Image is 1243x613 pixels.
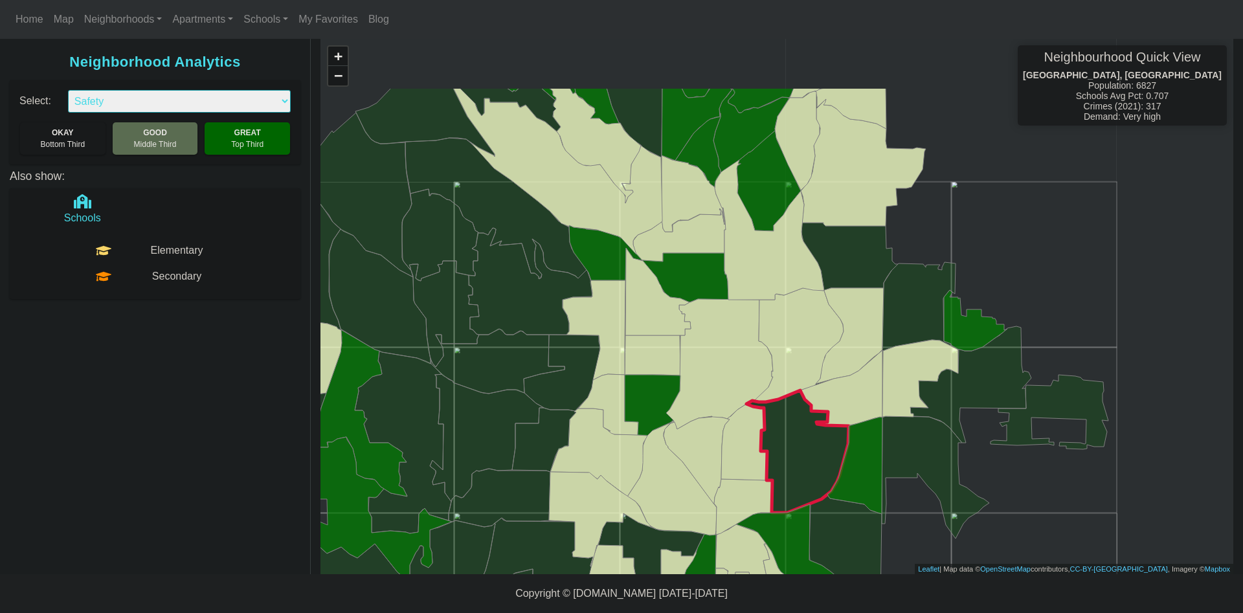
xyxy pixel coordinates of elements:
[52,128,74,137] b: OKAY
[10,80,58,113] div: Select:
[111,269,242,284] div: Secondary
[1205,565,1230,573] a: Mapbox
[172,14,225,25] span: Apartments
[980,565,1031,573] a: OpenStreetMap
[1018,45,1227,126] div: Population: 6827 Schools Avg Pct: 0.707 Crimes (2021): 317 Demand: Very high
[298,14,358,25] span: My Favorites
[328,66,348,85] a: Zoom out
[84,14,155,25] span: Neighborhoods
[49,6,79,32] a: Map
[368,14,389,25] span: Blog
[262,574,981,613] p: Copyright © [DOMAIN_NAME] [DATE]-[DATE]
[915,564,1233,575] div: | Map data © contributors, , Imagery ©
[1069,565,1167,573] a: CC-BY-[GEOGRAPHIC_DATA]
[1023,70,1222,80] b: [GEOGRAPHIC_DATA], [GEOGRAPHIC_DATA]
[363,6,394,32] a: Blog
[231,140,263,149] span: Top Third
[10,6,49,32] a: Home
[79,6,168,32] a: Neighborhoods
[64,212,101,223] span: Schools
[918,565,939,573] a: Leaflet
[234,128,261,137] b: GREAT
[243,14,280,25] span: Schools
[143,128,167,137] b: GOOD
[16,14,43,25] span: Home
[238,6,293,32] a: Schools
[41,140,85,149] span: Bottom Third
[54,14,74,25] span: Map
[167,6,238,32] a: Apartments
[10,54,300,71] span: Neighborhood Analytics
[10,164,300,184] p: Also show:
[111,243,242,258] div: Elementary
[134,140,177,149] span: Middle Third
[293,6,363,32] a: My Favorites
[328,47,348,66] a: Zoom in
[1023,49,1222,65] h5: Neighbourhood Quick View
